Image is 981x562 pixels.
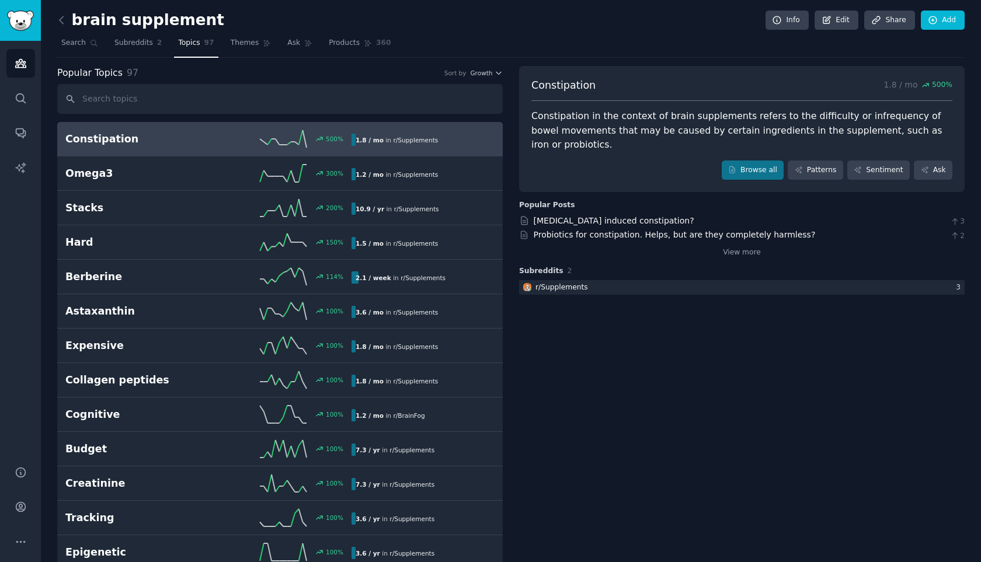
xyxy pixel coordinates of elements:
a: Probiotics for constipation. Helps, but are they completely harmless? [534,230,816,239]
a: Ask [283,34,316,58]
div: in [352,478,439,490]
a: Add [921,11,965,30]
div: 100 % [326,376,343,384]
span: 2 [950,231,965,242]
span: 2 [157,38,162,48]
b: 7.3 / yr [356,481,380,488]
div: Sort by [444,69,467,77]
div: in [352,306,442,318]
span: 3 [950,217,965,227]
b: 3.6 / yr [356,550,380,557]
span: 97 [127,67,138,78]
span: Search [61,38,86,48]
h2: Astaxanthin [65,304,208,319]
a: Themes [227,34,276,58]
h2: Budget [65,442,208,456]
b: 3.6 / yr [356,515,380,522]
h2: Berberine [65,270,208,284]
a: Creatinine100%7.3 / yrin r/Supplements [57,466,503,501]
a: Browse all [722,160,784,180]
b: 1.2 / mo [356,171,384,178]
div: 100 % [326,307,343,315]
b: 1.8 / mo [356,378,384,385]
span: Subreddits [114,38,153,48]
span: r/ Supplements [389,446,434,453]
b: 1.8 / mo [356,343,384,350]
b: 3.6 / mo [356,309,384,316]
span: Constipation [531,78,596,93]
h2: Cognitive [65,407,208,422]
a: Hard150%1.5 / moin r/Supplements [57,225,503,260]
span: r/ BrainFog [393,412,425,419]
div: 200 % [326,204,343,212]
img: GummySearch logo [7,11,34,31]
b: 2.1 / week [356,274,391,281]
h2: Epigenetic [65,545,208,560]
img: Supplements [523,283,531,291]
span: r/ Supplements [389,481,434,488]
div: in [352,512,439,525]
input: Search topics [57,84,503,114]
a: Berberine114%2.1 / weekin r/Supplements [57,260,503,294]
span: r/ Supplements [401,274,446,281]
div: 100 % [326,445,343,453]
b: 1.5 / mo [356,240,384,247]
div: Popular Posts [519,200,575,211]
b: 1.8 / mo [356,137,384,144]
div: in [352,375,442,387]
a: Topics97 [174,34,218,58]
h2: brain supplement [57,11,224,30]
b: 7.3 / yr [356,446,380,453]
span: Ask [287,38,300,48]
span: 500 % [932,80,952,90]
div: in [352,203,443,215]
div: in [352,409,429,421]
span: Themes [231,38,259,48]
span: 2 [568,267,572,275]
h2: Tracking [65,511,208,525]
div: in [352,444,439,456]
a: Supplementsr/Supplements3 [519,280,965,295]
p: 1.8 / mo [883,78,952,93]
a: Info [766,11,809,30]
h2: Creatinine [65,476,208,491]
a: Budget100%7.3 / yrin r/Supplements [57,432,503,466]
div: in [352,340,442,352]
div: 100 % [326,548,343,556]
div: Constipation in the context of brain supplements refers to the difficulty or infrequency of bowel... [531,109,952,152]
span: Popular Topics [57,66,123,81]
div: in [352,168,442,180]
div: 100 % [326,479,343,487]
a: Share [864,11,914,30]
div: 500 % [326,135,343,143]
h2: Omega3 [65,166,208,181]
span: r/ Supplements [393,309,438,316]
div: 100 % [326,410,343,418]
div: in [352,271,450,284]
span: Topics [178,38,200,48]
b: 10.9 / yr [356,205,384,212]
a: Search [57,34,102,58]
span: 360 [376,38,391,48]
span: Subreddits [519,266,563,277]
div: in [352,237,442,249]
button: Growth [470,69,503,77]
div: 150 % [326,238,343,246]
a: Stacks200%10.9 / yrin r/Supplements [57,191,503,225]
span: 97 [204,38,214,48]
div: in [352,134,442,146]
div: r/ Supplements [535,282,588,293]
span: r/ Supplements [393,343,438,350]
h2: Hard [65,235,208,250]
span: r/ Supplements [394,205,439,212]
span: r/ Supplements [389,515,434,522]
a: Omega3300%1.2 / moin r/Supplements [57,156,503,191]
b: 1.2 / mo [356,412,384,419]
span: Products [329,38,360,48]
a: Tracking100%3.6 / yrin r/Supplements [57,501,503,535]
a: Sentiment [847,160,910,180]
span: r/ Supplements [393,171,438,178]
a: Subreddits2 [110,34,166,58]
span: r/ Supplements [393,378,438,385]
span: Growth [470,69,492,77]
